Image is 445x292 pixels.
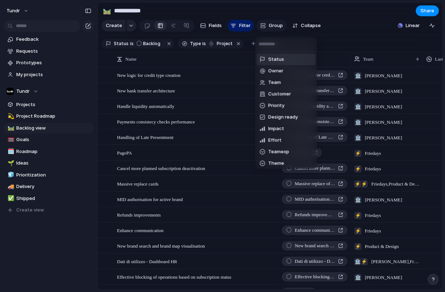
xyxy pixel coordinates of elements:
span: Theme [268,160,284,167]
span: Customer [268,91,291,98]
span: Design ready [268,114,298,121]
span: Status [268,56,284,63]
span: Priority [268,102,285,109]
span: Impact [268,125,284,132]
span: Owner [268,67,284,75]
span: Effort [268,137,282,144]
span: Team [268,79,281,86]
span: Teamexp [268,148,289,156]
